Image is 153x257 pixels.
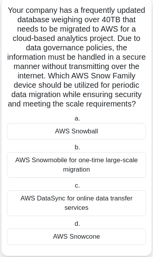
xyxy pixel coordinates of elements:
div: AWS Snowball [7,123,146,140]
span: b. [75,144,80,151]
div: AWS Snowcone [7,229,146,245]
span: d. [75,220,80,227]
h5: Your company has a frequently updated database weighing over 40TB that needs to be migrated to AW... [6,5,147,109]
div: AWS DataSync for online data transfer services [7,190,146,216]
div: AWS Snowmobile for one-time large-scale migration [7,152,146,178]
span: c. [75,182,80,189]
span: a. [75,115,80,122]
